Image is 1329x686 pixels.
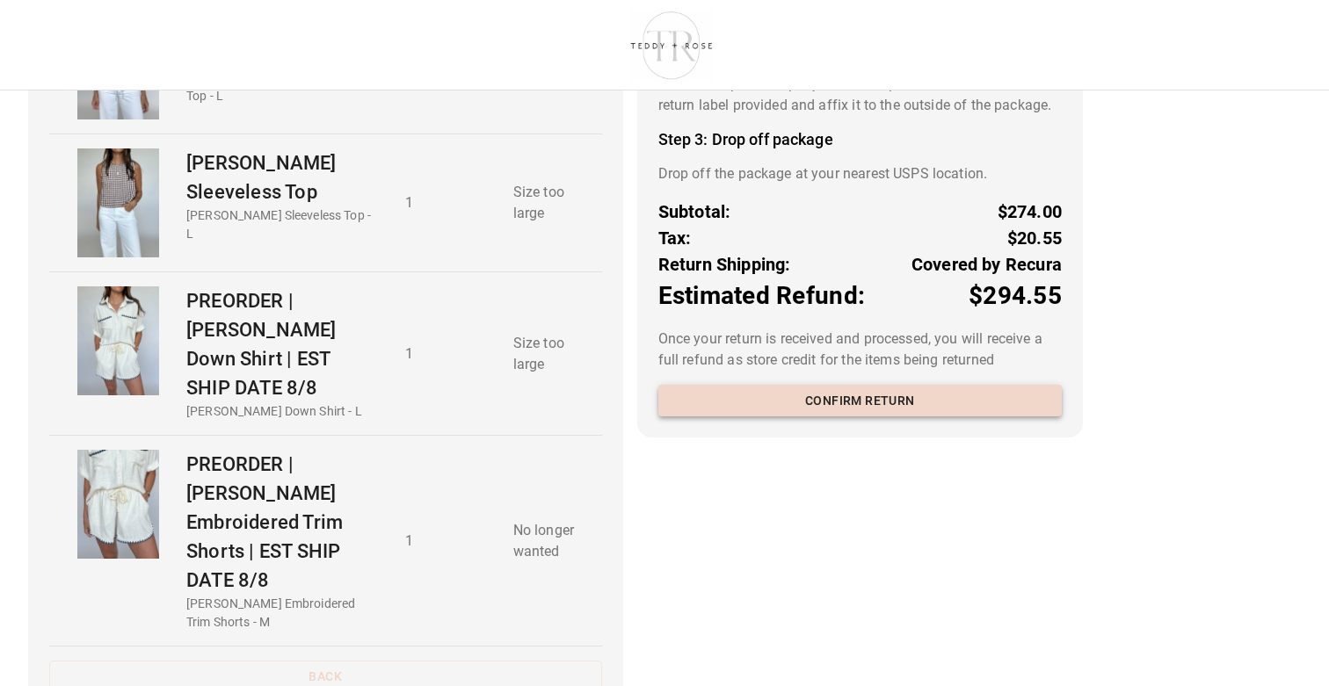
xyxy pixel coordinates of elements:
[1007,225,1062,251] p: $20.55
[186,450,377,595] p: PREORDER | [PERSON_NAME] Embroidered Trim Shorts | EST SHIP DATE 8/8
[911,251,1062,278] p: Covered by Recura
[658,251,791,278] p: Return Shipping:
[186,148,377,206] p: [PERSON_NAME] Sleeveless Top
[513,182,588,224] p: Size too large
[186,206,377,243] p: [PERSON_NAME] Sleeveless Top - L
[969,278,1062,314] p: $294.55
[658,225,692,251] p: Tax:
[186,402,377,421] p: [PERSON_NAME] Down Shirt - L
[658,163,1062,184] p: Drop off the package at your nearest USPS location.
[513,520,588,562] p: No longer wanted
[186,286,377,402] p: PREORDER | [PERSON_NAME] Down Shirt | EST SHIP DATE 8/8
[186,595,377,632] p: [PERSON_NAME] Embroidered Trim Shorts - M
[513,333,588,375] p: Size too large
[658,199,731,225] p: Subtotal:
[998,199,1062,225] p: $274.00
[658,130,1062,149] h4: Step 3: Drop off package
[622,7,722,83] img: shop-teddyrose.myshopify.com-d93983e8-e25b-478f-b32e-9430bef33fdd
[658,385,1062,417] button: Confirm return
[658,278,865,314] p: Estimated Refund:
[405,192,485,213] p: 1
[405,343,485,365] p: 1
[658,329,1062,371] p: Once your return is received and processed, you will receive a full refund as store credit for th...
[658,74,1062,116] p: You can skip this step if you use the provided QR code. Print the return label provided and affix...
[405,531,485,552] p: 1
